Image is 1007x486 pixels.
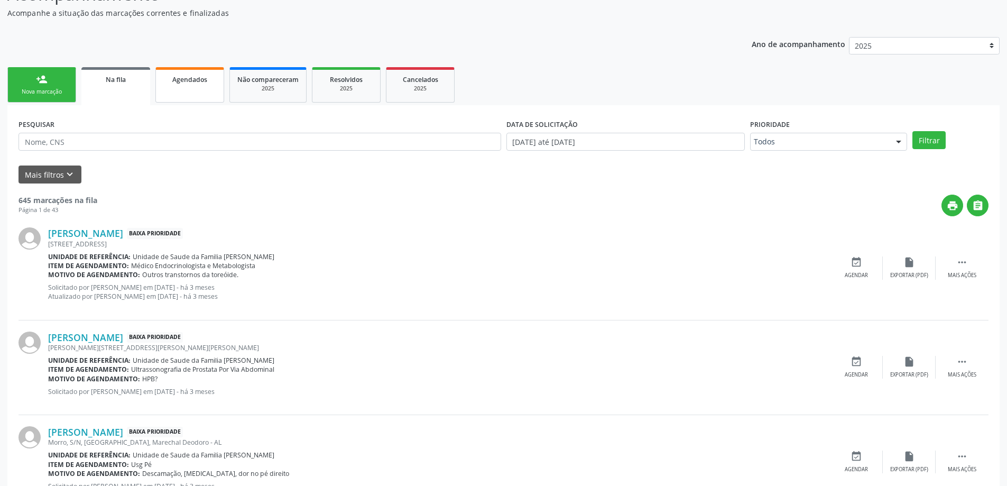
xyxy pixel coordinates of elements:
span: Outros transtornos da toreóide. [142,270,238,279]
span: Todos [754,136,885,147]
div: person_add [36,74,48,85]
b: Item de agendamento: [48,261,129,270]
i: print [947,200,958,212]
b: Item de agendamento: [48,365,129,374]
div: Página 1 de 43 [19,206,97,215]
i:  [956,451,968,462]
p: Ano de acompanhamento [752,37,845,50]
i: keyboard_arrow_down [64,169,76,180]
input: Nome, CNS [19,133,501,151]
img: img [19,332,41,354]
span: Baixa Prioridade [127,332,183,343]
div: Agendar [845,371,868,379]
i: event_available [851,256,862,268]
label: PESQUISAR [19,116,54,133]
span: Unidade de Saude da Familia [PERSON_NAME] [133,451,274,460]
a: [PERSON_NAME] [48,426,123,438]
div: 2025 [320,85,373,93]
div: Exportar (PDF) [890,371,928,379]
div: Nova marcação [15,88,68,96]
div: Mais ações [948,466,976,473]
img: img [19,426,41,448]
div: 2025 [394,85,447,93]
p: Acompanhe a situação das marcações correntes e finalizadas [7,7,702,19]
div: Mais ações [948,371,976,379]
div: Mais ações [948,272,976,279]
img: img [19,227,41,250]
button: Mais filtroskeyboard_arrow_down [19,166,81,184]
span: Baixa Prioridade [127,228,183,239]
i: event_available [851,356,862,368]
div: [STREET_ADDRESS] [48,240,830,249]
label: Prioridade [750,116,790,133]
span: Não compareceram [237,75,299,84]
span: Unidade de Saude da Familia [PERSON_NAME] [133,356,274,365]
input: Selecione um intervalo [506,133,745,151]
div: Agendar [845,466,868,473]
span: Ultrassonografia de Prostata Por Via Abdominal [131,365,274,374]
div: Morro, S/N, [GEOGRAPHIC_DATA], Marechal Deodoro - AL [48,438,830,447]
a: [PERSON_NAME] [48,332,123,343]
i:  [956,356,968,368]
div: [PERSON_NAME][STREET_ADDRESS][PERSON_NAME][PERSON_NAME] [48,343,830,352]
b: Motivo de agendamento: [48,270,140,279]
b: Unidade de referência: [48,451,131,460]
label: DATA DE SOLICITAÇÃO [506,116,578,133]
span: Na fila [106,75,126,84]
b: Unidade de referência: [48,252,131,261]
b: Motivo de agendamento: [48,374,140,383]
span: Médico Endocrinologista e Metabologista [131,261,255,270]
button: Filtrar [912,131,946,149]
p: Solicitado por [PERSON_NAME] em [DATE] - há 3 meses [48,387,830,396]
i: insert_drive_file [903,356,915,368]
b: Motivo de agendamento: [48,469,140,478]
span: Agendados [172,75,207,84]
i:  [956,256,968,268]
span: Descamação, [MEDICAL_DATA], dor no pé direito [142,469,289,478]
span: Cancelados [403,75,438,84]
div: 2025 [237,85,299,93]
i: insert_drive_file [903,451,915,462]
div: Exportar (PDF) [890,466,928,473]
button:  [967,195,988,216]
i:  [972,200,984,212]
span: HPB? [142,374,158,383]
span: Unidade de Saude da Familia [PERSON_NAME] [133,252,274,261]
strong: 645 marcações na fila [19,195,97,205]
div: Agendar [845,272,868,279]
i: event_available [851,451,862,462]
div: Exportar (PDF) [890,272,928,279]
span: Baixa Prioridade [127,427,183,438]
i: insert_drive_file [903,256,915,268]
b: Unidade de referência: [48,356,131,365]
b: Item de agendamento: [48,460,129,469]
a: [PERSON_NAME] [48,227,123,239]
p: Solicitado por [PERSON_NAME] em [DATE] - há 3 meses Atualizado por [PERSON_NAME] em [DATE] - há 3... [48,283,830,301]
button: print [941,195,963,216]
span: Resolvidos [330,75,363,84]
span: Usg Pé [131,460,152,469]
